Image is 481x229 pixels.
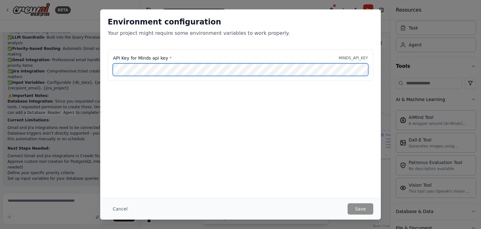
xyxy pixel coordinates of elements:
[108,29,373,37] p: Your project might require some environment variables to work properly.
[339,56,368,61] p: MINDS_API_KEY
[108,203,132,215] button: Cancel
[108,17,373,27] h2: Environment configuration
[113,55,172,61] label: API Key for Minds api key
[348,203,373,215] button: Save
